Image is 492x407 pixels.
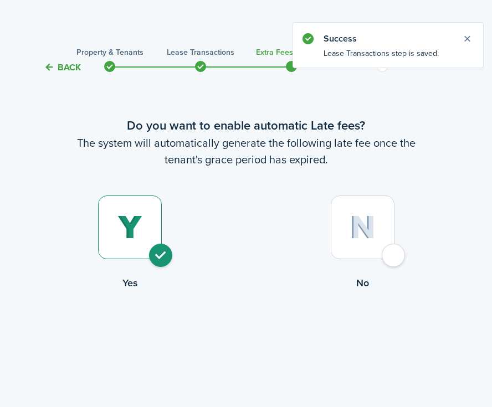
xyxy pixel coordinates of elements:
img: Yes (selected) [117,215,142,240]
notify-body: Lease Transactions step is saved. [293,48,483,68]
img: No [350,215,376,239]
h3: Lease Transactions [167,47,234,58]
h3: Property & Tenants [76,47,143,58]
control-radio-card-title: Yes [13,276,246,290]
wizard-step-header-description: The system will automatically generate the following late fee once the tenant's grace period has ... [13,135,479,168]
button: Close notify [459,31,475,47]
wizard-step-header-title: Do you want to enable automatic Late fees? [13,116,479,135]
control-radio-card-title: No [246,276,479,290]
h3: Extra fees & Utilities [256,47,327,58]
notify-title: Success [324,32,451,45]
button: Back [44,61,81,73]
